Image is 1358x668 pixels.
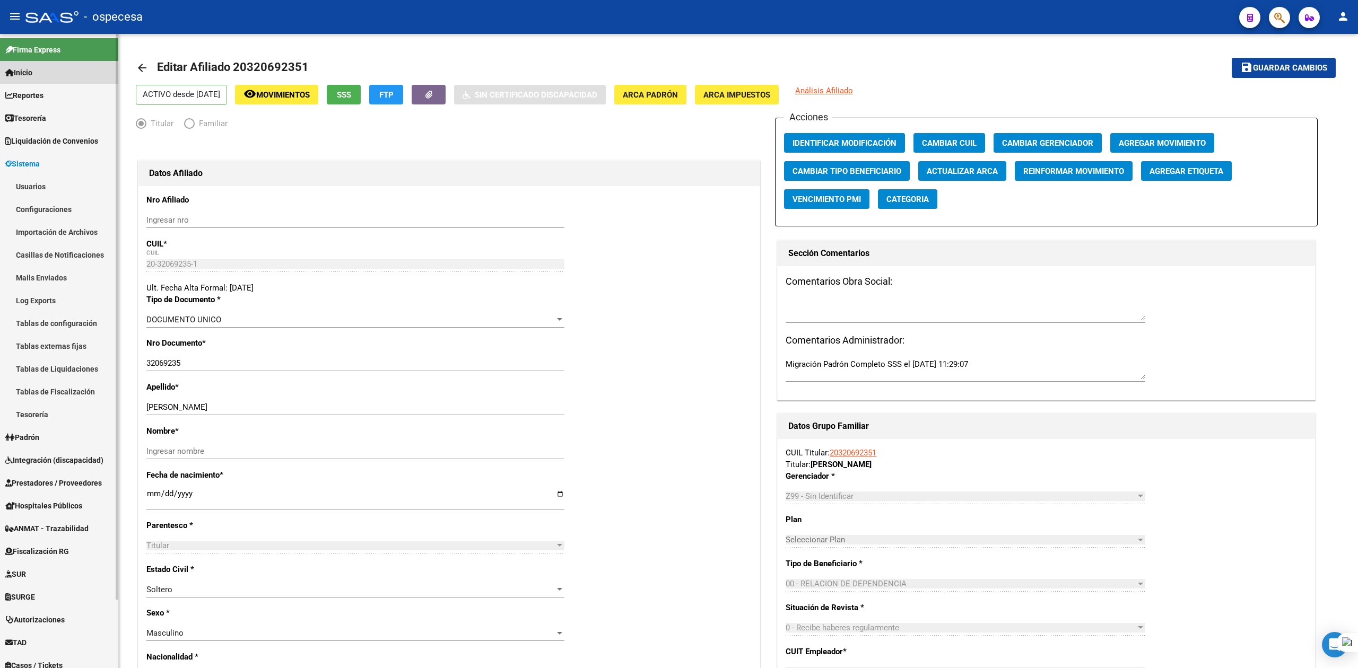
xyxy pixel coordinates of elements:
button: Agregar Etiqueta [1141,161,1232,181]
strong: [PERSON_NAME] [811,460,872,469]
mat-icon: person [1337,10,1350,23]
h1: Datos Grupo Familiar [788,418,1304,435]
p: Nombre [146,425,328,437]
span: Masculino [146,628,184,638]
p: CUIL [146,238,328,250]
div: CUIL Titular: Titular: [786,447,1307,470]
button: SSS [327,85,361,104]
span: Sistema [5,158,40,170]
button: FTP [369,85,403,104]
span: Análisis Afiliado [795,86,853,95]
button: Vencimiento PMI [784,189,869,209]
button: Agregar Movimiento [1110,133,1214,153]
h3: Comentarios Administrador: [786,333,1307,348]
p: Nacionalidad * [146,651,328,663]
span: Sin Certificado Discapacidad [475,90,597,100]
button: Identificar Modificación [784,133,905,153]
span: Identificar Modificación [793,138,896,148]
mat-icon: save [1240,61,1253,74]
button: Cambiar Tipo Beneficiario [784,161,910,181]
h3: Acciones [784,110,832,125]
h1: Datos Afiliado [149,165,749,182]
span: ANMAT - Trazabilidad [5,523,89,534]
span: Cambiar CUIL [922,138,977,148]
p: Apellido [146,381,328,393]
p: Parentesco * [146,520,328,531]
span: Familiar [195,118,228,129]
h1: Sección Comentarios [788,245,1304,262]
span: Vencimiento PMI [793,195,861,204]
button: ARCA Impuestos [695,85,779,104]
span: Cambiar Gerenciador [1002,138,1093,148]
span: Reinformar Movimiento [1023,166,1124,176]
p: Fecha de nacimiento [146,469,328,481]
p: ACTIVO desde [DATE] [136,85,227,105]
span: FTP [379,90,394,100]
div: Ult. Fecha Alta Formal: [DATE] [146,282,752,294]
span: TAD [5,637,27,648]
span: 0 - Recibe haberes regularmente [786,623,899,632]
button: Movimientos [235,85,318,104]
span: Actualizar ARCA [927,166,998,176]
span: Integración (discapacidad) [5,454,103,466]
span: ARCA Padrón [623,90,678,100]
span: Prestadores / Proveedores [5,477,102,489]
p: CUIT Empleador [786,646,942,657]
mat-radio-group: Elija una opción [136,121,238,130]
span: Movimientos [256,90,310,100]
span: DOCUMENTO UNICO [146,315,221,324]
span: Liquidación de Convenios [5,135,98,147]
span: SURGE [5,591,35,603]
mat-icon: arrow_back [136,61,149,74]
span: Padrón [5,432,39,443]
button: Actualizar ARCA [918,161,1006,181]
span: Hospitales Públicos [5,500,82,512]
span: Categoria [886,195,929,204]
h3: Comentarios Obra Social: [786,274,1307,289]
button: Guardar cambios [1232,58,1336,77]
span: Titular [146,118,173,129]
span: Reportes [5,90,43,101]
span: Tesorería [5,112,46,124]
span: Inicio [5,67,32,78]
button: Cambiar CUIL [913,133,985,153]
span: Z99 - Sin Identificar [786,491,854,501]
span: 00 - RELACION DE DEPENDENCIA [786,579,907,588]
p: Tipo de Beneficiario * [786,558,942,569]
p: Tipo de Documento * [146,294,328,305]
span: Agregar Etiqueta [1150,166,1223,176]
a: 20320692351 [830,448,876,458]
span: Cambiar Tipo Beneficiario [793,166,901,176]
span: ARCA Impuestos [703,90,770,100]
p: Sexo * [146,607,328,619]
span: - ospecesa [84,5,143,29]
p: Estado Civil * [146,564,328,575]
mat-icon: menu [8,10,21,23]
span: Seleccionar Plan [786,535,1136,544]
span: Guardar cambios [1253,64,1327,73]
span: Titular [146,541,169,550]
mat-icon: remove_red_eye [243,87,256,100]
span: Agregar Movimiento [1119,138,1206,148]
button: Categoria [878,189,937,209]
button: ARCA Padrón [614,85,686,104]
p: Gerenciador * [786,470,942,482]
span: Editar Afiliado 20320692351 [157,60,309,74]
button: Cambiar Gerenciador [994,133,1102,153]
button: Reinformar Movimiento [1015,161,1133,181]
p: Nro Afiliado [146,194,328,206]
span: Firma Express [5,44,60,56]
p: Plan [786,514,942,525]
span: Fiscalización RG [5,546,69,557]
span: SSS [337,90,351,100]
p: Nro Documento [146,337,328,349]
span: Soltero [146,585,172,594]
span: SUR [5,568,26,580]
span: Autorizaciones [5,614,65,626]
button: Sin Certificado Discapacidad [454,85,606,104]
div: Open Intercom Messenger [1322,632,1347,657]
p: Situación de Revista * [786,602,942,613]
